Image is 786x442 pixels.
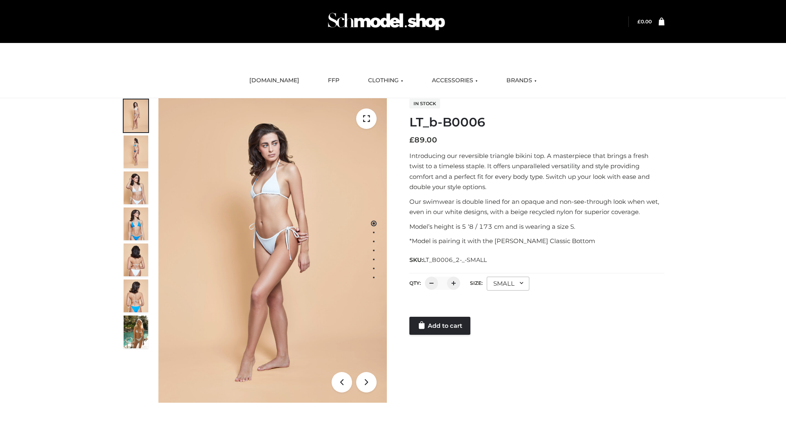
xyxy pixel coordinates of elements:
[423,256,487,264] span: LT_B0006_2-_-SMALL
[124,135,148,168] img: ArielClassicBikiniTop_CloudNine_AzureSky_OW114ECO_2-scaled.jpg
[426,72,484,90] a: ACCESSORIES
[500,72,543,90] a: BRANDS
[124,171,148,204] img: ArielClassicBikiniTop_CloudNine_AzureSky_OW114ECO_3-scaled.jpg
[322,72,346,90] a: FFP
[409,236,664,246] p: *Model is pairing it with the [PERSON_NAME] Classic Bottom
[409,135,414,144] span: £
[409,196,664,217] p: Our swimwear is double lined for an opaque and non-see-through look when wet, even in our white d...
[487,277,529,291] div: SMALL
[409,255,488,265] span: SKU:
[409,135,437,144] bdi: 89.00
[124,244,148,276] img: ArielClassicBikiniTop_CloudNine_AzureSky_OW114ECO_7-scaled.jpg
[124,280,148,312] img: ArielClassicBikiniTop_CloudNine_AzureSky_OW114ECO_8-scaled.jpg
[409,115,664,130] h1: LT_b-B0006
[243,72,305,90] a: [DOMAIN_NAME]
[637,18,652,25] a: £0.00
[325,5,448,38] img: Schmodel Admin 964
[409,280,421,286] label: QTY:
[637,18,652,25] bdi: 0.00
[409,221,664,232] p: Model’s height is 5 ‘8 / 173 cm and is wearing a size S.
[124,99,148,132] img: ArielClassicBikiniTop_CloudNine_AzureSky_OW114ECO_1-scaled.jpg
[409,151,664,192] p: Introducing our reversible triangle bikini top. A masterpiece that brings a fresh twist to a time...
[409,317,470,335] a: Add to cart
[409,99,440,108] span: In stock
[158,98,387,403] img: ArielClassicBikiniTop_CloudNine_AzureSky_OW114ECO_1
[124,316,148,348] img: Arieltop_CloudNine_AzureSky2.jpg
[470,280,483,286] label: Size:
[124,207,148,240] img: ArielClassicBikiniTop_CloudNine_AzureSky_OW114ECO_4-scaled.jpg
[637,18,641,25] span: £
[362,72,409,90] a: CLOTHING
